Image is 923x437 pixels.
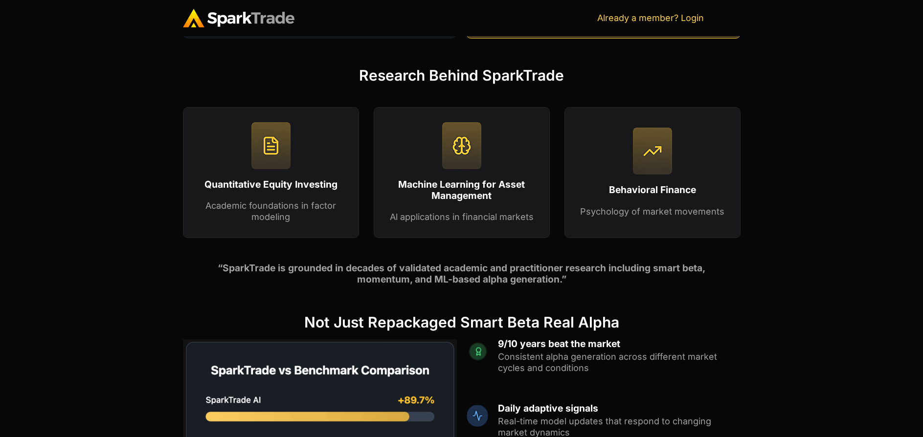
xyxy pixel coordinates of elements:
[580,206,725,217] p: Psychology of market movements
[609,184,696,196] span: Behavioral Finance
[389,211,535,222] p: Al applications in financial markets
[183,315,741,329] h3: Not Just Repackaged Smart Beta Real Alpha
[398,178,525,201] span: Machine Learning for Asset Management
[498,404,741,413] h2: Daily adaptive signals
[498,351,741,374] p: Consistent alpha generation across different market cycles and conditions
[198,200,344,223] p: Academic foundations in factor modeling
[597,13,704,23] a: Already a member? Login
[204,178,338,190] span: Quantitative Equity Investing
[183,262,741,285] p: “SparkTrade is grounded in decades of validated academic and practitioner research including smar...
[498,339,741,349] h2: 9/10 years beat the market
[183,68,741,83] h3: Research Behind SparkTrade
